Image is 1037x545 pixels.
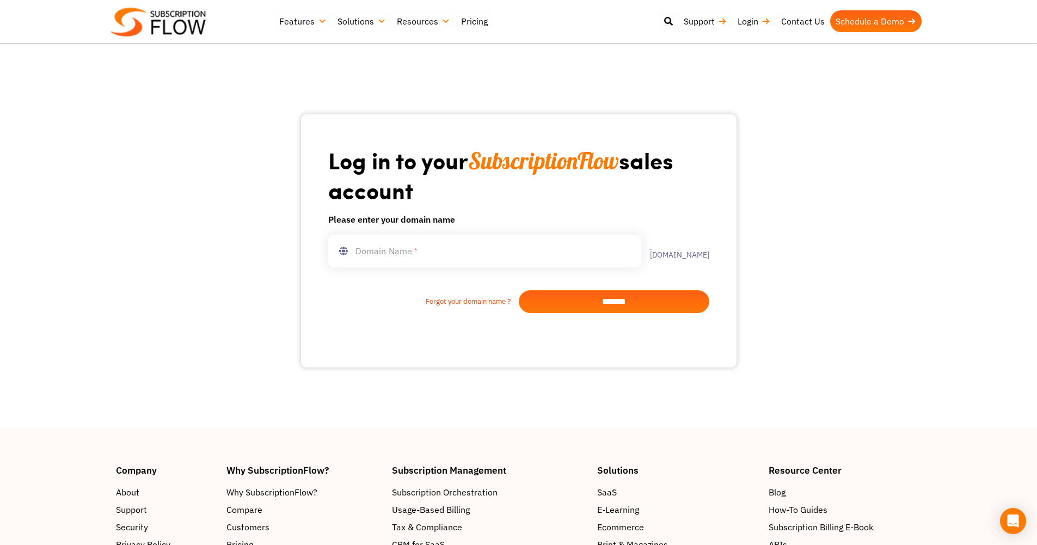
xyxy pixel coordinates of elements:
[116,503,216,516] a: Support
[328,296,519,307] a: Forgot your domain name ?
[226,520,381,534] a: Customers
[226,503,262,516] span: Compare
[597,466,758,475] h4: Solutions
[116,503,147,516] span: Support
[776,10,830,32] a: Contact Us
[226,466,381,475] h4: Why SubscriptionFlow?
[392,520,462,534] span: Tax & Compliance
[392,486,498,499] span: Subscription Orchestration
[597,520,758,534] a: Ecommerce
[328,146,709,204] h1: Log in to your sales account
[226,486,317,499] span: Why SubscriptionFlow?
[116,486,216,499] a: About
[116,520,216,534] a: Security
[1000,508,1026,534] div: Open Intercom Messenger
[769,466,921,475] h4: Resource Center
[391,10,456,32] a: Resources
[392,503,587,516] a: Usage-Based Billing
[769,486,921,499] a: Blog
[392,520,587,534] a: Tax & Compliance
[597,486,617,499] span: SaaS
[830,10,922,32] a: Schedule a Demo
[597,503,758,516] a: E-Learning
[597,503,639,516] span: E-Learning
[641,243,709,259] label: .[DOMAIN_NAME]
[468,146,619,175] span: SubscriptionFlow
[597,486,758,499] a: SaaS
[226,503,381,516] a: Compare
[732,10,776,32] a: Login
[328,213,709,226] h6: Please enter your domain name
[392,486,587,499] a: Subscription Orchestration
[116,486,139,499] span: About
[456,10,493,32] a: Pricing
[769,520,873,534] span: Subscription Billing E-Book
[769,503,921,516] a: How-To Guides
[392,503,470,516] span: Usage-Based Billing
[116,466,216,475] h4: Company
[226,486,381,499] a: Why SubscriptionFlow?
[392,466,587,475] h4: Subscription Management
[769,503,827,516] span: How-To Guides
[111,8,206,36] img: Subscriptionflow
[769,486,786,499] span: Blog
[116,520,148,534] span: Security
[597,520,644,534] span: Ecommerce
[226,520,269,534] span: Customers
[274,10,332,32] a: Features
[769,520,921,534] a: Subscription Billing E-Book
[678,10,732,32] a: Support
[332,10,391,32] a: Solutions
